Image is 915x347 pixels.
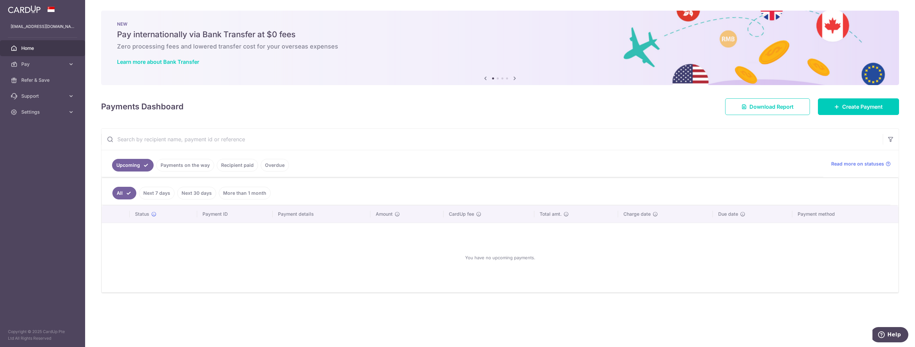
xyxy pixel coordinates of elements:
[818,98,899,115] a: Create Payment
[21,45,65,52] span: Home
[8,5,41,13] img: CardUp
[749,103,794,111] span: Download Report
[219,187,271,199] a: More than 1 month
[117,29,883,40] h5: Pay internationally via Bank Transfer at $0 fees
[21,93,65,99] span: Support
[831,161,891,167] a: Read more on statuses
[110,228,890,287] div: You have no upcoming payments.
[725,98,810,115] a: Download Report
[21,77,65,83] span: Refer & Save
[273,205,370,223] th: Payment details
[842,103,883,111] span: Create Payment
[101,129,883,150] input: Search by recipient name, payment id or reference
[177,187,216,199] a: Next 30 days
[540,211,562,217] span: Total amt.
[101,101,184,113] h4: Payments Dashboard
[112,187,136,199] a: All
[831,161,884,167] span: Read more on statuses
[156,159,214,172] a: Payments on the way
[117,58,199,65] a: Learn more about Bank Transfer
[197,205,273,223] th: Payment ID
[872,327,908,344] iframe: Opens a widget where you can find more information
[117,43,883,51] h6: Zero processing fees and lowered transfer cost for your overseas expenses
[623,211,651,217] span: Charge date
[718,211,738,217] span: Due date
[117,21,883,27] p: NEW
[792,205,898,223] th: Payment method
[449,211,474,217] span: CardUp fee
[135,211,149,217] span: Status
[376,211,393,217] span: Amount
[139,187,175,199] a: Next 7 days
[21,61,65,67] span: Pay
[21,109,65,115] span: Settings
[101,11,899,85] img: Bank transfer banner
[261,159,289,172] a: Overdue
[11,23,74,30] p: [EMAIL_ADDRESS][DOMAIN_NAME]
[112,159,154,172] a: Upcoming
[217,159,258,172] a: Recipient paid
